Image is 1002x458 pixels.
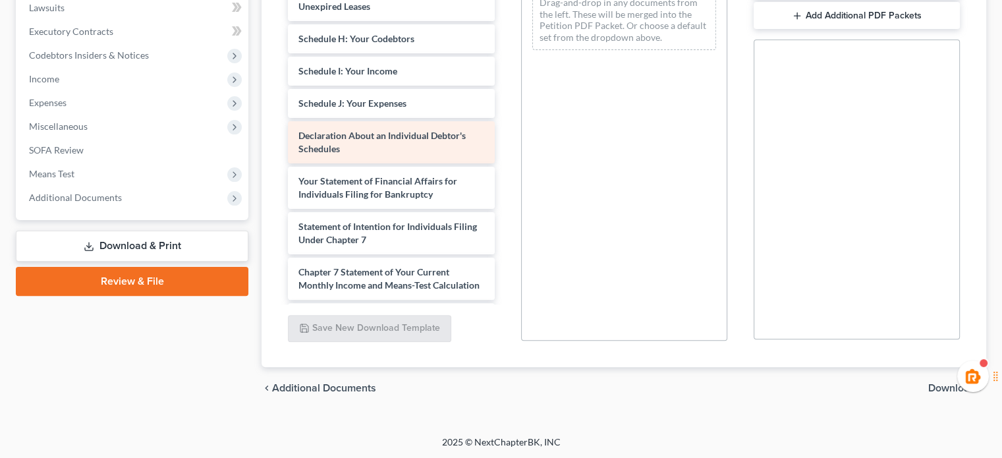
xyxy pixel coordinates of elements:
span: Chapter 7 Statement of Your Current Monthly Income and Means-Test Calculation [298,266,480,291]
span: Executory Contracts [29,26,113,37]
span: Schedule J: Your Expenses [298,98,406,109]
button: Add Additional PDF Packets [754,2,960,30]
span: Codebtors Insiders & Notices [29,49,149,61]
span: Your Statement of Financial Affairs for Individuals Filing for Bankruptcy [298,175,457,200]
span: Download [928,383,976,393]
span: Expenses [29,97,67,108]
span: Means Test [29,168,74,179]
a: SOFA Review [18,138,248,162]
span: Additional Documents [272,383,376,393]
span: Schedule I: Your Income [298,65,397,76]
a: chevron_left Additional Documents [262,383,376,393]
span: Income [29,73,59,84]
span: Schedule H: Your Codebtors [298,33,414,44]
span: Miscellaneous [29,121,88,132]
a: Executory Contracts [18,20,248,43]
button: Save New Download Template [288,315,451,343]
span: Additional Documents [29,192,122,203]
span: SOFA Review [29,144,84,156]
a: Review & File [16,267,248,296]
i: chevron_left [262,383,272,393]
a: Download & Print [16,231,248,262]
span: Lawsuits [29,2,65,13]
span: Statement of Intention for Individuals Filing Under Chapter 7 [298,221,477,245]
span: Declaration About an Individual Debtor's Schedules [298,130,466,154]
button: Download chevron_right [928,383,986,393]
